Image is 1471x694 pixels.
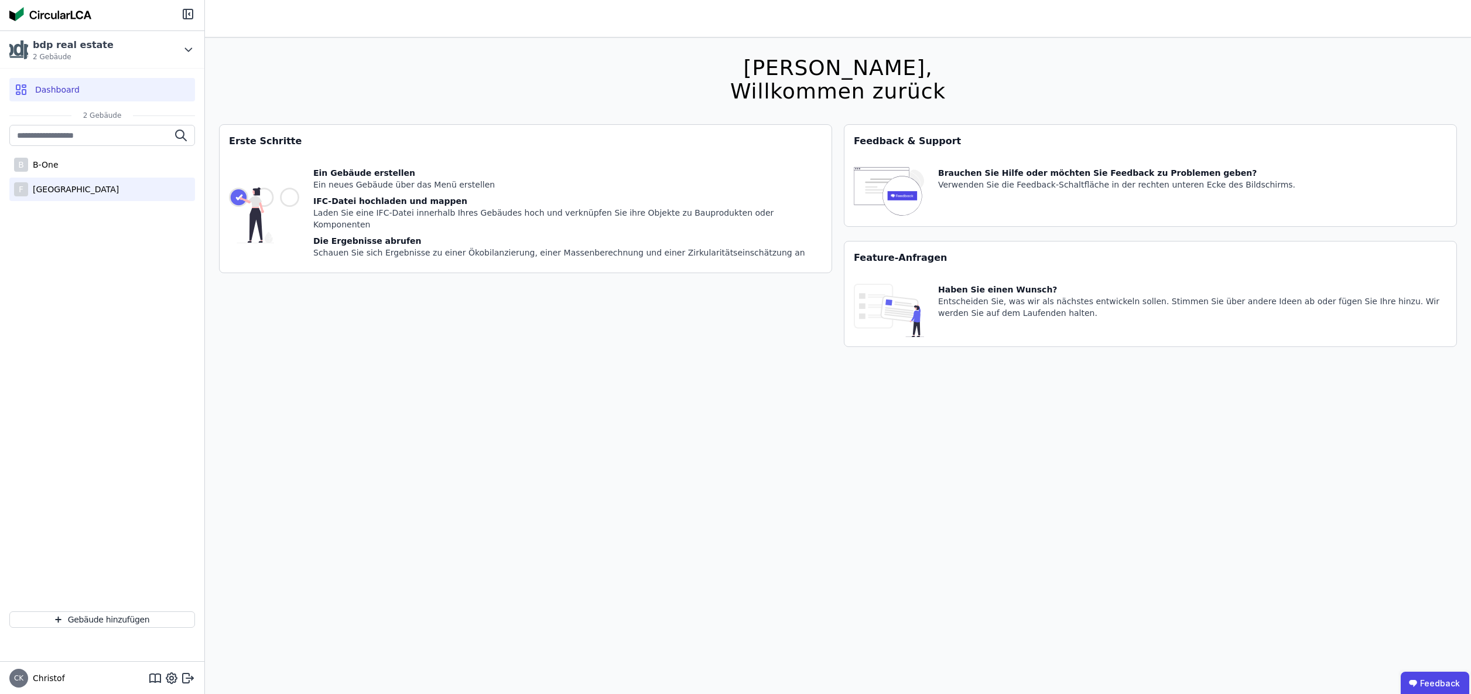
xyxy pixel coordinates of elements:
[854,167,924,217] img: feedback-icon-HCTs5lye.svg
[9,40,28,59] img: bdp real estate
[229,167,299,263] img: getting_started_tile-DrF_GRSv.svg
[220,125,832,158] div: Erste Schritte
[35,84,80,96] span: Dashboard
[9,7,91,21] img: Concular
[938,284,1447,295] div: Haben Sie einen Wunsch?
[313,235,822,247] div: Die Ergebnisse abrufen
[854,284,924,337] img: feature_request_tile-UiXE1qGU.svg
[844,125,1456,158] div: Feedback & Support
[730,80,946,103] div: Willkommen zurück
[14,182,28,196] div: F
[313,195,822,207] div: IFC-Datei hochladen und mappen
[14,675,23,682] span: CK
[28,159,59,171] div: B-One
[844,241,1456,274] div: Feature-Anfragen
[730,56,946,80] div: [PERSON_NAME],
[28,183,119,195] div: [GEOGRAPHIC_DATA]
[313,247,822,258] div: Schauen Sie sich Ergebnisse zu einer Ökobilanzierung, einer Massenberechnung und einer Zirkularit...
[313,167,822,179] div: Ein Gebäude erstellen
[33,38,114,52] div: bdp real estate
[33,52,114,62] span: 2 Gebäude
[938,295,1447,319] div: Entscheiden Sie, was wir als nächstes entwickeln sollen. Stimmen Sie über andere Ideen ab oder fü...
[14,158,28,172] div: B
[313,179,822,190] div: Ein neues Gebäude über das Menü erstellen
[313,207,822,230] div: Laden Sie eine IFC-Datei innerhalb Ihres Gebäudes hoch und verknüpfen Sie ihre Objekte zu Bauprod...
[938,167,1295,179] div: Brauchen Sie Hilfe oder möchten Sie Feedback zu Problemen geben?
[28,672,65,684] span: Christof
[71,111,134,120] span: 2 Gebäude
[938,179,1295,190] div: Verwenden Sie die Feedback-Schaltfläche in der rechten unteren Ecke des Bildschirms.
[9,611,195,628] button: Gebäude hinzufügen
